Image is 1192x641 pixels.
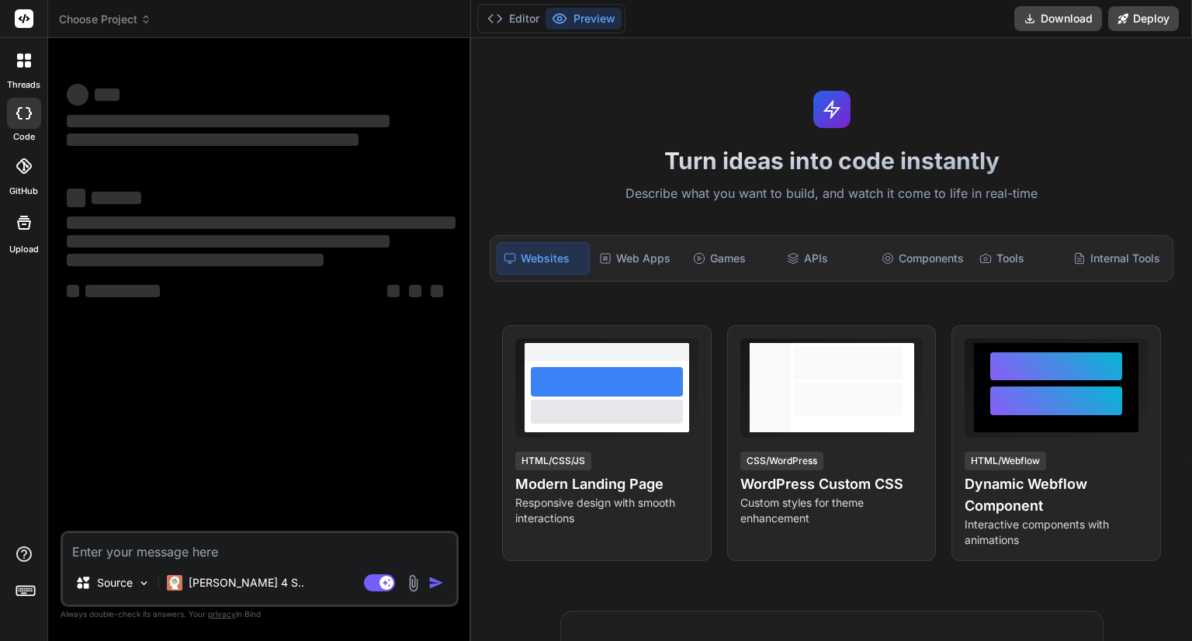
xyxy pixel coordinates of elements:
[480,147,1183,175] h1: Turn ideas into code instantly
[9,243,39,256] label: Upload
[973,242,1064,275] div: Tools
[546,8,622,29] button: Preview
[1014,6,1102,31] button: Download
[189,575,304,591] p: [PERSON_NAME] 4 S..
[92,192,141,204] span: ‌
[497,242,589,275] div: Websites
[67,189,85,207] span: ‌
[404,574,422,592] img: attachment
[965,452,1046,470] div: HTML/Webflow
[67,285,79,297] span: ‌
[67,254,324,266] span: ‌
[740,452,823,470] div: CSS/WordPress
[687,242,778,275] div: Games
[781,242,871,275] div: APIs
[428,575,444,591] img: icon
[67,115,390,127] span: ‌
[875,242,970,275] div: Components
[167,575,182,591] img: Claude 4 Sonnet
[1108,6,1179,31] button: Deploy
[740,495,923,526] p: Custom styles for theme enhancement
[1067,242,1166,275] div: Internal Tools
[387,285,400,297] span: ‌
[97,575,133,591] p: Source
[481,8,546,29] button: Editor
[593,242,684,275] div: Web Apps
[515,495,698,526] p: Responsive design with smooth interactions
[409,285,421,297] span: ‌
[67,84,88,106] span: ‌
[480,184,1183,204] p: Describe what you want to build, and watch it come to life in real-time
[208,609,236,618] span: privacy
[85,285,160,297] span: ‌
[95,88,120,101] span: ‌
[515,473,698,495] h4: Modern Landing Page
[59,12,151,27] span: Choose Project
[431,285,443,297] span: ‌
[9,185,38,198] label: GitHub
[13,130,35,144] label: code
[965,473,1148,517] h4: Dynamic Webflow Component
[67,235,390,248] span: ‌
[965,517,1148,548] p: Interactive components with animations
[67,133,359,146] span: ‌
[67,217,456,229] span: ‌
[137,577,151,590] img: Pick Models
[7,78,40,92] label: threads
[515,452,591,470] div: HTML/CSS/JS
[740,473,923,495] h4: WordPress Custom CSS
[61,607,459,622] p: Always double-check its answers. Your in Bind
